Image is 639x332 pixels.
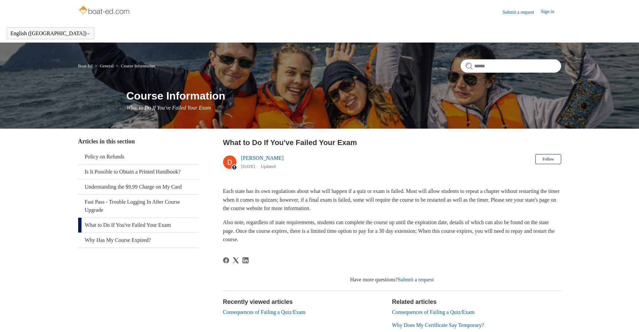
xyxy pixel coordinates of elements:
[233,257,239,263] a: X Corp
[121,63,155,68] a: Course Information
[78,180,199,194] a: Understanding the $9.99 Charge on My Card
[78,4,131,17] img: Boat-Ed Help Center home page
[223,297,385,307] h2: Recently viewed articles
[392,309,475,315] a: Consequences of Failing a Quiz/Exam
[223,257,229,263] svg: Share this page on Facebook
[243,257,249,263] a: LinkedIn
[223,276,561,284] div: Have more questions?
[94,63,115,68] li: General
[223,188,560,211] span: Each state has its own regulations about what will happen if a quiz or exam is failed. Most will ...
[78,164,199,179] a: Is It Possible to Obtain a Printed Handbook?
[223,309,306,315] a: Consequences of Failing a Quiz/Exam
[78,63,94,68] li: Boat-Ed
[461,59,561,73] input: Search
[502,9,541,16] a: Submit a request
[10,30,91,37] button: English ([GEOGRAPHIC_DATA])
[115,63,155,68] li: Course Information
[241,164,255,169] time: 03/04/2024, 11:08
[78,233,199,248] a: Why Has My Course Expired?
[223,257,229,263] a: Facebook
[392,322,484,328] a: Why Does My Certificate Say Temporary?
[233,257,239,263] svg: Share this page on X Corp
[126,88,561,104] h1: Course Information
[78,138,135,145] span: Articles in this section
[243,257,249,263] svg: Share this page on LinkedIn
[241,155,284,161] a: [PERSON_NAME]
[392,297,561,307] h2: Related articles
[398,277,434,282] a: Submit a request
[100,63,114,68] a: General
[223,137,561,148] h2: What to Do If You've Failed Your Exam
[535,154,561,164] button: Follow Article
[78,218,199,233] a: What to Do If You've Failed Your Exam
[78,63,93,68] a: Boat-Ed
[78,149,199,164] a: Policy on Refunds
[223,219,555,242] span: Also note, regardless of state requirements, students can complete the course up until the expira...
[541,8,561,16] a: Sign in
[126,105,211,111] span: What to Do If You've Failed Your Exam
[78,195,199,217] a: Fast Pass - Trouble Logging In After Course Upgrade
[261,164,276,169] li: Updated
